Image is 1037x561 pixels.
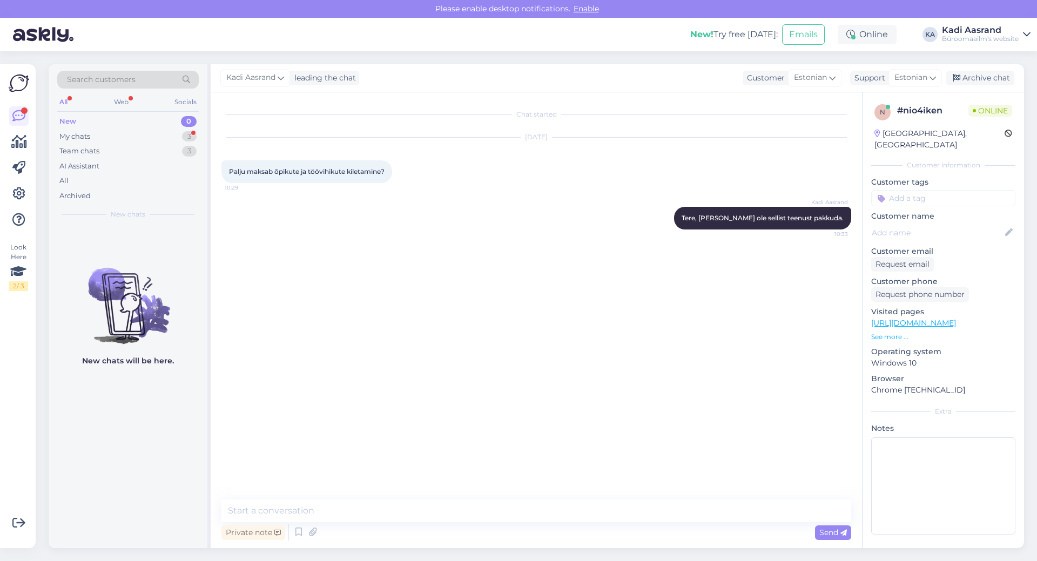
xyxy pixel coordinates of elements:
[112,95,131,109] div: Web
[221,110,851,119] div: Chat started
[182,131,197,142] div: 3
[9,73,29,93] img: Askly Logo
[59,175,69,186] div: All
[871,407,1015,416] div: Extra
[59,146,99,157] div: Team chats
[111,209,145,219] span: New chats
[807,230,848,238] span: 10:33
[871,346,1015,357] p: Operating system
[850,72,885,84] div: Support
[871,177,1015,188] p: Customer tags
[690,28,778,41] div: Try free [DATE]:
[819,528,847,537] span: Send
[871,257,934,272] div: Request email
[871,384,1015,396] p: Chrome [TECHNICAL_ID]
[682,214,844,222] span: Tere, [PERSON_NAME] ole sellist teenust pakkuda.
[57,95,70,109] div: All
[942,26,1031,43] a: Kadi AasrandBüroomaailm's website
[290,72,356,84] div: leading the chat
[570,4,602,13] span: Enable
[922,27,938,42] div: KA
[49,248,207,346] img: No chats
[743,72,785,84] div: Customer
[221,132,851,142] div: [DATE]
[782,24,825,45] button: Emails
[871,423,1015,434] p: Notes
[226,72,275,84] span: Kadi Aasrand
[9,281,28,291] div: 2 / 3
[838,25,897,44] div: Online
[690,29,713,39] b: New!
[871,306,1015,317] p: Visited pages
[894,72,927,84] span: Estonian
[9,242,28,291] div: Look Here
[871,246,1015,257] p: Customer email
[871,211,1015,222] p: Customer name
[59,131,90,142] div: My chats
[794,72,827,84] span: Estonian
[807,198,848,206] span: Kadi Aasrand
[871,357,1015,369] p: Windows 10
[67,74,136,85] span: Search customers
[221,525,285,540] div: Private note
[82,355,174,367] p: New chats will be here.
[225,184,265,192] span: 10:29
[181,116,197,127] div: 0
[946,71,1014,85] div: Archive chat
[874,128,1005,151] div: [GEOGRAPHIC_DATA], [GEOGRAPHIC_DATA]
[942,26,1019,35] div: Kadi Aasrand
[172,95,199,109] div: Socials
[871,373,1015,384] p: Browser
[968,105,1012,117] span: Online
[871,318,956,328] a: [URL][DOMAIN_NAME]
[229,167,385,175] span: Palju maksab õpikute ja töövihikute kiletamine?
[871,160,1015,170] div: Customer information
[897,104,968,117] div: # nio4iken
[880,108,885,116] span: n
[942,35,1019,43] div: Büroomaailm's website
[871,287,969,302] div: Request phone number
[59,161,99,172] div: AI Assistant
[871,190,1015,206] input: Add a tag
[871,276,1015,287] p: Customer phone
[872,227,1003,239] input: Add name
[871,332,1015,342] p: See more ...
[59,116,76,127] div: New
[59,191,91,201] div: Archived
[182,146,197,157] div: 3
